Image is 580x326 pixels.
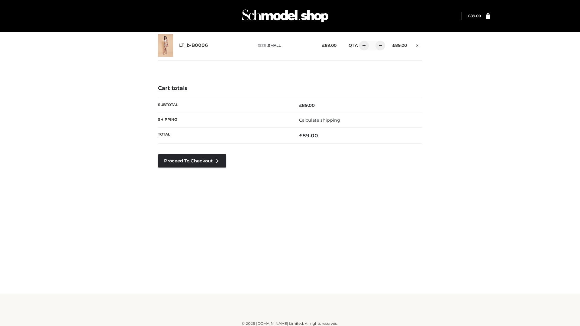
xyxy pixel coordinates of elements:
span: £ [299,133,302,139]
th: Subtotal [158,98,290,113]
span: £ [468,14,470,18]
span: £ [392,43,395,48]
bdi: 89.00 [299,103,315,108]
div: QTY: [343,41,383,50]
bdi: 89.00 [392,43,407,48]
span: £ [322,43,325,48]
span: SMALL [268,43,281,48]
h4: Cart totals [158,85,422,92]
bdi: 89.00 [299,133,318,139]
img: Schmodel Admin 964 [240,4,330,28]
a: LT_b-B0006 [179,43,208,48]
p: size : [258,43,313,48]
a: £89.00 [468,14,481,18]
th: Total [158,128,290,144]
bdi: 89.00 [468,14,481,18]
bdi: 89.00 [322,43,337,48]
a: Proceed to Checkout [158,154,226,168]
th: Shipping [158,113,290,127]
a: Calculate shipping [299,117,340,123]
span: £ [299,103,302,108]
img: LT_b-B0006 - SMALL [158,34,173,57]
a: Remove this item [413,41,422,49]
